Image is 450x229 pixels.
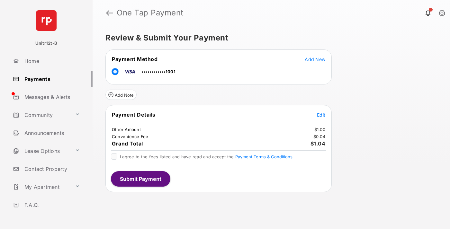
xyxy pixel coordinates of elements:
[10,179,72,195] a: My Apartment
[112,134,149,139] td: Convenience Fee
[310,140,326,147] span: $1.04
[10,161,93,177] a: Contact Property
[10,143,72,159] a: Lease Options
[111,171,170,187] button: Submit Payment
[141,69,175,74] span: ••••••••••••1001
[235,154,292,159] button: I agree to the fees listed and have read and accept the
[317,111,325,118] button: Edit
[314,127,326,132] td: $1.00
[112,140,143,147] span: Grand Total
[10,53,93,69] a: Home
[105,90,137,100] button: Add Note
[117,9,184,17] strong: One Tap Payment
[10,89,93,105] a: Messages & Alerts
[10,107,72,123] a: Community
[112,56,157,62] span: Payment Method
[10,197,93,213] a: F.A.Q.
[305,57,325,62] span: Add New
[112,127,141,132] td: Other Amount
[305,56,325,62] button: Add New
[105,34,432,42] h5: Review & Submit Your Payment
[36,10,57,31] img: svg+xml;base64,PHN2ZyB4bWxucz0iaHR0cDovL3d3dy53My5vcmcvMjAwMC9zdmciIHdpZHRoPSI2NCIgaGVpZ2h0PSI2NC...
[120,154,292,159] span: I agree to the fees listed and have read and accept the
[10,71,93,87] a: Payments
[313,134,326,139] td: $0.04
[112,111,156,118] span: Payment Details
[35,40,57,47] p: Unitr12t-B
[10,125,93,141] a: Announcements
